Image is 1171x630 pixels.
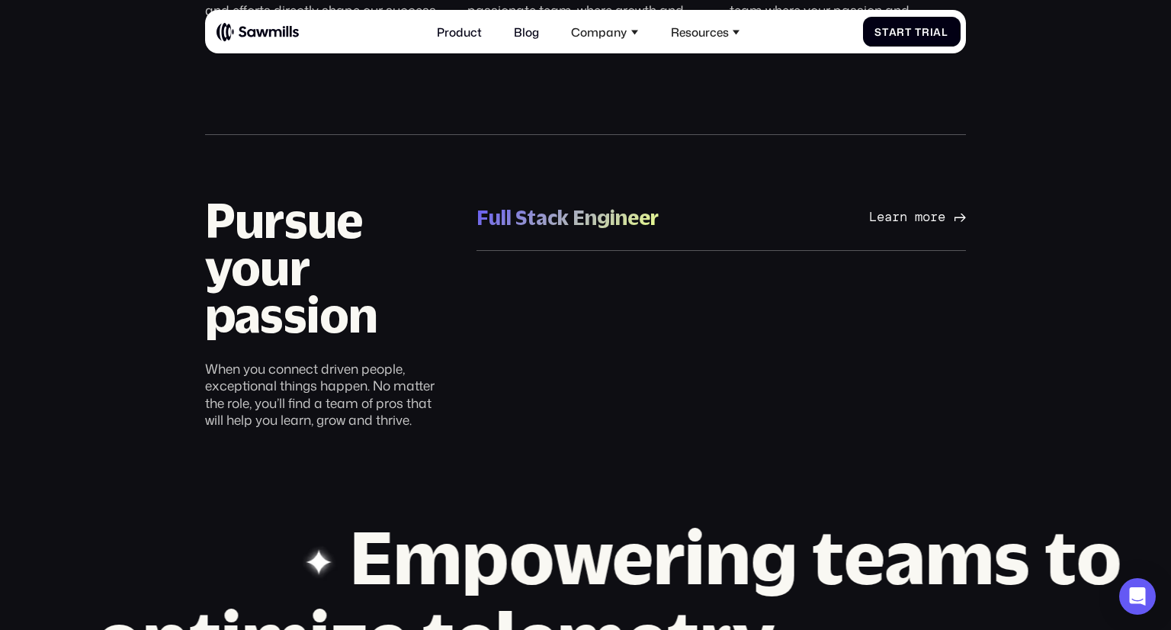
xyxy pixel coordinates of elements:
h2: Pursue your passion [205,197,451,339]
span: S [874,26,882,38]
div: Company [563,16,647,47]
span: a [933,26,942,38]
div: Learn more [869,209,945,225]
div: Company [571,25,627,39]
span: t [882,26,889,38]
span: l [942,26,948,38]
div: Open Intercom Messenger [1119,578,1156,615]
span: t [905,26,912,38]
a: StartTrial [863,17,961,47]
span: r [897,26,905,38]
div: Resources [671,25,729,39]
a: Product [428,16,491,47]
a: Blog [505,16,548,47]
span: i [930,26,934,38]
span: T [915,26,922,38]
div: Resources [662,16,749,47]
span: a [889,26,897,38]
div: Full Stack Engineer [476,204,659,231]
span: r [922,26,930,38]
div: When you connect driven people, exceptional things happen. No matter the role, you’ll find a team... [205,361,451,429]
a: Full Stack EngineerLearn more [476,185,966,250]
